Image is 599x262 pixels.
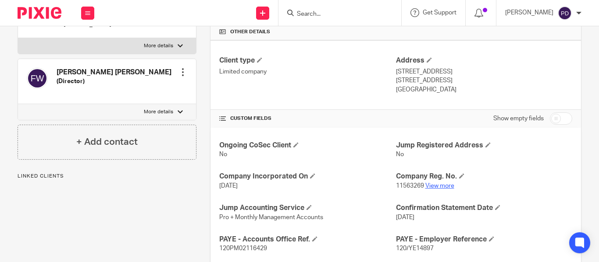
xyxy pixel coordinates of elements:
[396,85,572,94] p: [GEOGRAPHIC_DATA]
[396,203,572,213] h4: Confirmation Statement Date
[219,67,396,76] p: Limited company
[144,108,173,115] p: More details
[219,151,227,157] span: No
[27,68,48,89] img: svg%3E
[57,77,171,86] h5: (Director)
[219,235,396,244] h4: PAYE - Accounts Office Ref.
[396,76,572,85] p: [STREET_ADDRESS]
[396,245,434,252] span: 120/YE14897
[18,7,61,19] img: Pixie
[396,141,572,150] h4: Jump Registered Address
[396,183,424,189] span: 11563269
[219,245,267,252] span: 120PM02116429
[57,68,171,77] h4: [PERSON_NAME] [PERSON_NAME]
[396,67,572,76] p: [STREET_ADDRESS]
[396,172,572,181] h4: Company Reg. No.
[18,173,196,180] p: Linked clients
[423,10,456,16] span: Get Support
[396,235,572,244] h4: PAYE - Employer Reference
[219,183,238,189] span: [DATE]
[219,172,396,181] h4: Company Incorporated On
[396,214,414,220] span: [DATE]
[505,8,553,17] p: [PERSON_NAME]
[76,135,138,149] h4: + Add contact
[219,141,396,150] h4: Ongoing CoSec Client
[219,56,396,65] h4: Client type
[296,10,375,18] input: Search
[558,6,572,20] img: svg%3E
[396,56,572,65] h4: Address
[425,183,454,189] a: View more
[493,114,544,123] label: Show empty fields
[230,28,270,35] span: Other details
[219,203,396,213] h4: Jump Accounting Service
[219,214,323,220] span: Pro + Monthly Management Accounts
[144,42,173,49] p: More details
[396,151,404,157] span: No
[219,115,396,122] h4: CUSTOM FIELDS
